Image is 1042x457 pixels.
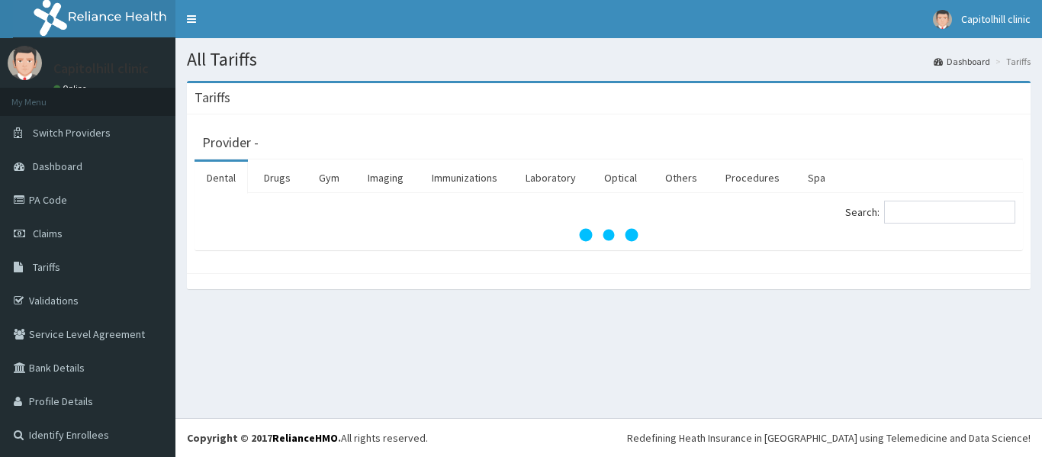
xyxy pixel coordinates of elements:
[53,83,90,94] a: Online
[713,162,792,194] a: Procedures
[992,55,1031,68] li: Tariffs
[202,136,259,150] h3: Provider -
[355,162,416,194] a: Imaging
[33,159,82,173] span: Dashboard
[796,162,838,194] a: Spa
[272,431,338,445] a: RelianceHMO
[578,204,639,266] svg: audio-loading
[307,162,352,194] a: Gym
[592,162,649,194] a: Optical
[961,12,1031,26] span: Capitolhill clinic
[53,62,149,76] p: Capitolhill clinic
[884,201,1015,224] input: Search:
[33,126,111,140] span: Switch Providers
[195,91,230,105] h3: Tariffs
[845,201,1015,224] label: Search:
[420,162,510,194] a: Immunizations
[252,162,303,194] a: Drugs
[933,10,952,29] img: User Image
[175,418,1042,457] footer: All rights reserved.
[627,430,1031,446] div: Redefining Heath Insurance in [GEOGRAPHIC_DATA] using Telemedicine and Data Science!
[33,227,63,240] span: Claims
[187,431,341,445] strong: Copyright © 2017 .
[934,55,990,68] a: Dashboard
[195,162,248,194] a: Dental
[513,162,588,194] a: Laboratory
[187,50,1031,69] h1: All Tariffs
[8,46,42,80] img: User Image
[33,260,60,274] span: Tariffs
[653,162,709,194] a: Others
